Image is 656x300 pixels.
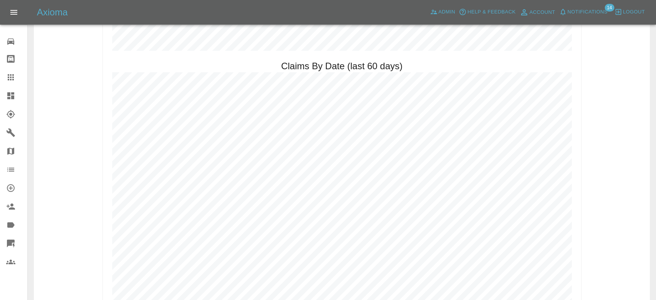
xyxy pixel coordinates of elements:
h2: Claims By Date (last 60 days) [281,60,402,72]
span: Notifications [568,8,608,17]
button: Open drawer [5,3,23,22]
span: Logout [623,8,645,17]
button: Help & Feedback [457,6,517,18]
span: Admin [438,8,455,17]
span: Help & Feedback [467,8,515,17]
h5: Axioma [37,6,68,18]
a: Admin [428,6,457,18]
a: Account [518,6,557,18]
span: Account [530,8,555,17]
span: 14 [605,4,614,12]
button: Logout [613,6,647,18]
button: Notifications [557,6,609,18]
